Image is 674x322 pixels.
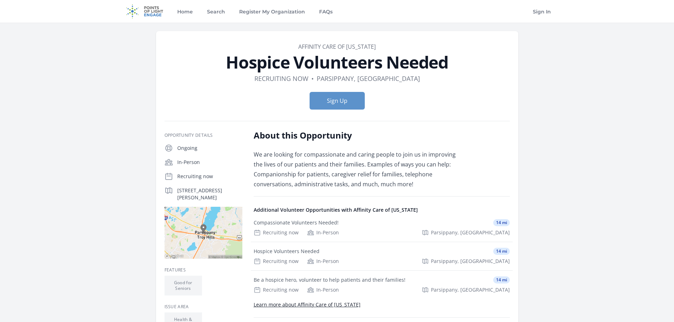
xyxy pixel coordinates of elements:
[307,286,339,293] div: In-Person
[317,74,420,83] dd: Parsippany, [GEOGRAPHIC_DATA]
[177,159,242,166] p: In-Person
[254,301,361,308] a: Learn more about Affinity Care of [US_STATE]
[177,187,242,201] p: [STREET_ADDRESS][PERSON_NAME]
[177,145,242,152] p: Ongoing
[165,133,242,138] h3: Opportunity Details
[251,242,513,270] a: Hospice Volunteers Needed 14 mi Recruiting now In-Person Parsippany, [GEOGRAPHIC_DATA]
[431,286,510,293] span: Parsippany, [GEOGRAPHIC_DATA]
[311,74,314,83] div: •
[251,213,513,242] a: Compassionate Volunteers Needed! 14 mi Recruiting now In-Person Parsippany, [GEOGRAPHIC_DATA]
[254,130,461,141] h2: About this Opportunity
[310,92,365,110] button: Sign Up
[165,207,242,259] img: Map
[254,276,405,283] div: Be a hospice hero, volunteer to help patients and their families!
[493,248,510,255] span: 14 mi
[254,258,299,265] div: Recruiting now
[254,219,339,226] div: Compassionate Volunteers Needed!
[165,304,242,310] h3: Issue area
[165,276,202,295] li: Good for Seniors
[254,74,309,83] dd: Recruiting now
[254,229,299,236] div: Recruiting now
[254,286,299,293] div: Recruiting now
[165,54,510,71] h1: Hospice Volunteers Needed
[307,229,339,236] div: In-Person
[251,271,513,299] a: Be a hospice hero, volunteer to help patients and their families! 14 mi Recruiting now In-Person ...
[493,276,510,283] span: 14 mi
[493,219,510,226] span: 14 mi
[254,150,461,189] p: We are looking for compassionate and caring people to join us in improving the lives of our patie...
[165,267,242,273] h3: Features
[298,43,376,51] a: Affinity Care of [US_STATE]
[254,248,319,255] div: Hospice Volunteers Needed
[254,206,510,213] h4: Additional Volunteer Opportunities with Affinity Care of [US_STATE]
[307,258,339,265] div: In-Person
[177,173,242,180] p: Recruiting now
[431,258,510,265] span: Parsippany, [GEOGRAPHIC_DATA]
[431,229,510,236] span: Parsippany, [GEOGRAPHIC_DATA]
